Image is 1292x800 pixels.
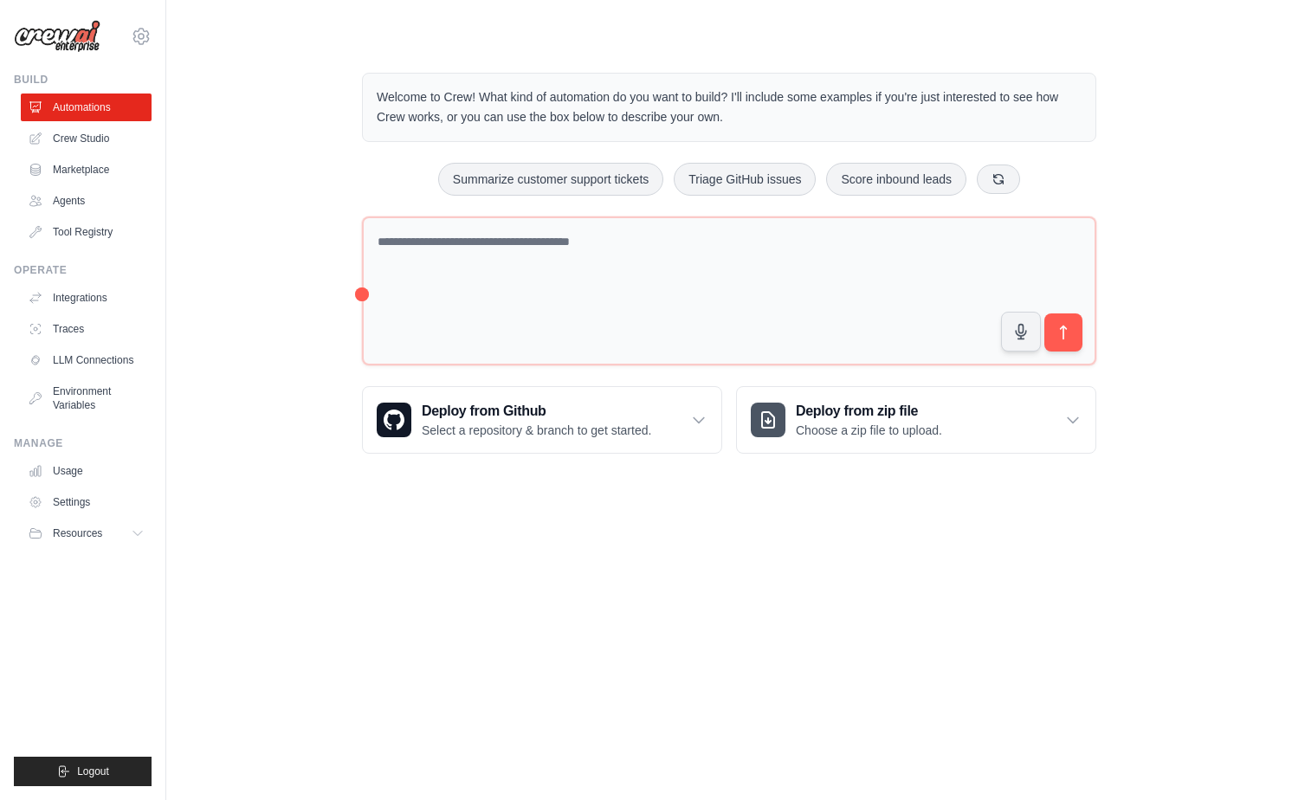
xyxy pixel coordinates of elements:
[796,422,942,439] p: Choose a zip file to upload.
[21,377,152,419] a: Environment Variables
[377,87,1082,127] p: Welcome to Crew! What kind of automation do you want to build? I'll include some examples if you'...
[826,163,966,196] button: Score inbound leads
[1205,717,1292,800] iframe: Chat Widget
[21,218,152,246] a: Tool Registry
[14,757,152,786] button: Logout
[422,401,651,422] h3: Deploy from Github
[438,163,663,196] button: Summarize customer support tickets
[77,765,109,778] span: Logout
[14,20,100,53] img: Logo
[21,315,152,343] a: Traces
[53,526,102,540] span: Resources
[21,94,152,121] a: Automations
[674,163,816,196] button: Triage GitHub issues
[14,263,152,277] div: Operate
[21,187,152,215] a: Agents
[21,519,152,547] button: Resources
[14,73,152,87] div: Build
[21,125,152,152] a: Crew Studio
[21,156,152,184] a: Marketplace
[21,284,152,312] a: Integrations
[21,457,152,485] a: Usage
[422,422,651,439] p: Select a repository & branch to get started.
[796,401,942,422] h3: Deploy from zip file
[21,346,152,374] a: LLM Connections
[14,436,152,450] div: Manage
[21,488,152,516] a: Settings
